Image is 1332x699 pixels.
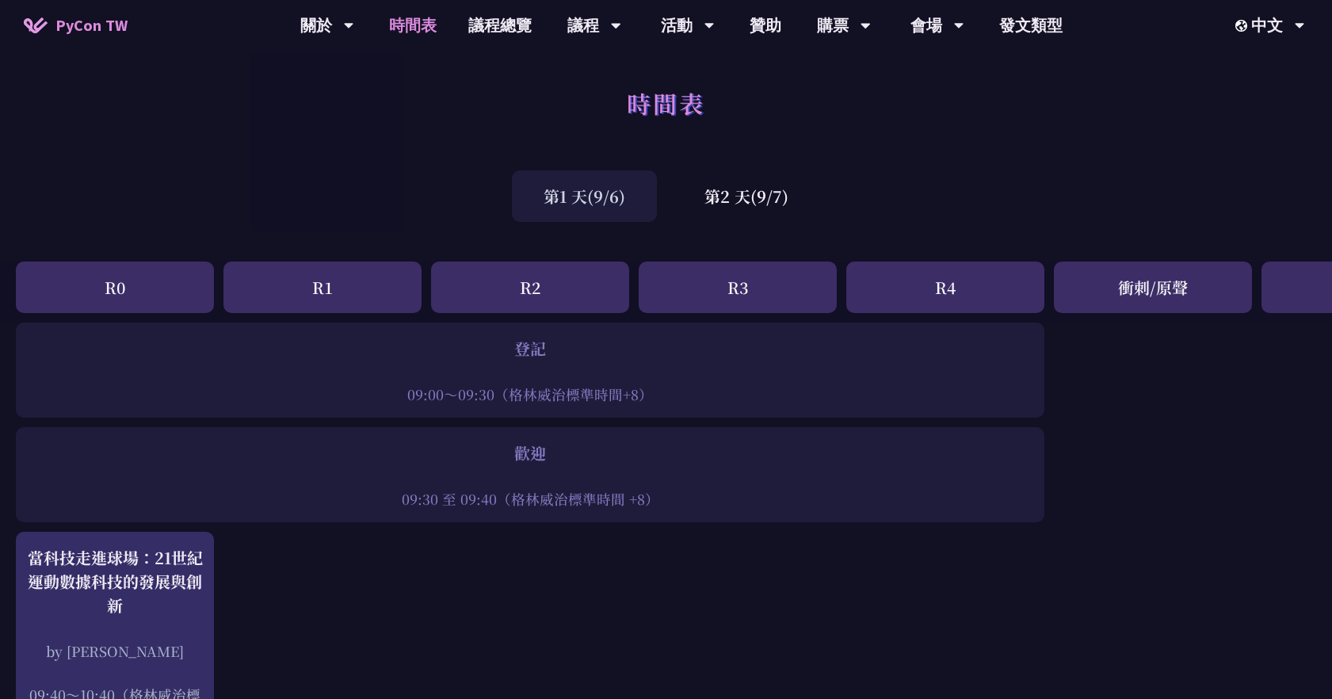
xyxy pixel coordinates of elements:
font: 發文類型 [999,15,1063,35]
font: 第1 天(9/6) [544,185,625,208]
font: 中文 [1251,15,1283,35]
img: 區域設定圖標 [1235,20,1251,32]
font: 登記 [514,337,546,360]
font: R0 [105,276,125,299]
font: 時間表 [389,15,437,35]
font: R1 [312,276,333,299]
font: R2 [520,276,540,299]
font: 衝刺/原聲 [1118,276,1188,299]
div: 當科技走進球場：21世紀運動數據科技的發展與創新 [24,546,206,617]
font: 第2 天(9/7) [704,185,788,208]
font: R4 [935,276,956,299]
a: PyCon TW [8,6,143,45]
font: 09:00～09:30（格林威治標準時間+8） [407,384,653,404]
font: 歡迎 [514,441,546,464]
img: PyCon TW 2025 首頁圖標 [24,17,48,33]
font: 時間表 [627,86,705,120]
font: 09:30 至 09:40（格林威治標準時間 +8） [402,489,659,509]
div: by [PERSON_NAME] [24,641,206,661]
font: R3 [727,276,748,299]
font: PyCon TW [55,15,128,35]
